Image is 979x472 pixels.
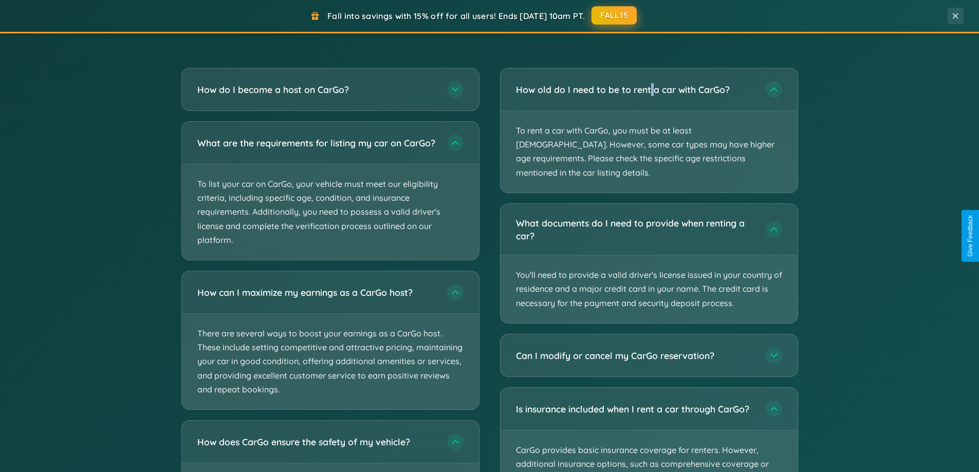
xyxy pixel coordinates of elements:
[182,164,479,260] p: To list your car on CarGo, your vehicle must meet our eligibility criteria, including specific ag...
[967,215,974,257] div: Give Feedback
[592,6,637,25] button: FALL15
[516,349,755,362] h3: Can I modify or cancel my CarGo reservation?
[501,255,798,323] p: You'll need to provide a valid driver's license issued in your country of residence and a major c...
[182,314,479,409] p: There are several ways to boost your earnings as a CarGo host. These include setting competitive ...
[197,286,437,299] h3: How can I maximize my earnings as a CarGo host?
[197,83,437,96] h3: How do I become a host on CarGo?
[501,111,798,193] p: To rent a car with CarGo, you must be at least [DEMOGRAPHIC_DATA]. However, some car types may ha...
[327,11,585,21] span: Fall into savings with 15% off for all users! Ends [DATE] 10am PT.
[516,402,755,415] h3: Is insurance included when I rent a car through CarGo?
[516,83,755,96] h3: How old do I need to be to rent a car with CarGo?
[197,436,437,448] h3: How does CarGo ensure the safety of my vehicle?
[516,217,755,242] h3: What documents do I need to provide when renting a car?
[197,137,437,149] h3: What are the requirements for listing my car on CarGo?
